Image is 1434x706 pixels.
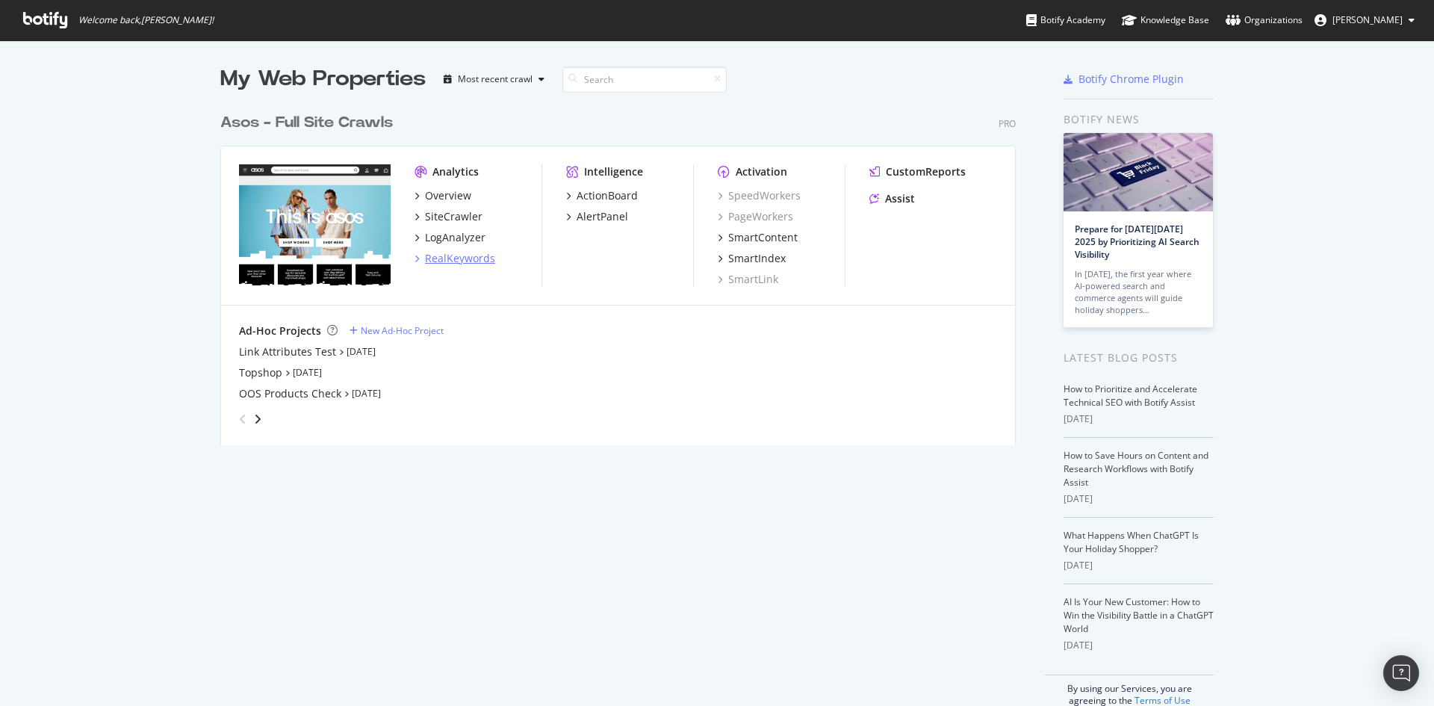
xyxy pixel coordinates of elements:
div: ActionBoard [577,188,638,203]
span: Tara Bevan [1332,13,1403,26]
a: Assist [869,191,915,206]
div: My Web Properties [220,64,426,94]
div: Ad-Hoc Projects [239,323,321,338]
img: www.asos.com [239,164,391,285]
div: angle-right [252,412,263,427]
div: [DATE] [1064,492,1214,506]
div: angle-left [233,407,252,431]
img: Prepare for Black Friday 2025 by Prioritizing AI Search Visibility [1064,133,1213,211]
a: AI Is Your New Customer: How to Win the Visibility Battle in a ChatGPT World [1064,595,1214,635]
a: CustomReports [869,164,966,179]
a: How to Prioritize and Accelerate Technical SEO with Botify Assist [1064,383,1197,409]
div: grid [220,94,1028,445]
a: [DATE] [352,387,381,400]
div: SiteCrawler [425,209,482,224]
a: RealKeywords [415,251,495,266]
div: LogAnalyzer [425,230,485,245]
input: Search [562,66,727,93]
div: AlertPanel [577,209,628,224]
button: [PERSON_NAME] [1303,8,1427,32]
div: Most recent crawl [458,75,533,84]
div: [DATE] [1064,412,1214,426]
div: Organizations [1226,13,1303,28]
a: New Ad-Hoc Project [350,324,444,337]
a: [DATE] [347,345,376,358]
a: [DATE] [293,366,322,379]
a: SmartLink [718,272,778,287]
div: Botify news [1064,111,1214,128]
div: Knowledge Base [1122,13,1209,28]
div: Asos - Full Site Crawls [220,112,393,134]
a: SpeedWorkers [718,188,801,203]
div: Pro [999,117,1016,130]
div: Botify Chrome Plugin [1078,72,1184,87]
a: Overview [415,188,471,203]
a: Topshop [239,365,282,380]
div: CustomReports [886,164,966,179]
a: SiteCrawler [415,209,482,224]
a: Link Attributes Test [239,344,336,359]
div: [DATE] [1064,639,1214,652]
div: SmartIndex [728,251,786,266]
a: OOS Products Check [239,386,341,401]
div: RealKeywords [425,251,495,266]
a: Asos - Full Site Crawls [220,112,399,134]
div: Activation [736,164,787,179]
button: Most recent crawl [438,67,550,91]
a: SmartContent [718,230,798,245]
div: [DATE] [1064,559,1214,572]
div: Analytics [432,164,479,179]
div: New Ad-Hoc Project [361,324,444,337]
div: Botify Academy [1026,13,1105,28]
div: Latest Blog Posts [1064,350,1214,366]
a: How to Save Hours on Content and Research Workflows with Botify Assist [1064,449,1208,489]
div: Assist [885,191,915,206]
div: Overview [425,188,471,203]
a: LogAnalyzer [415,230,485,245]
a: AlertPanel [566,209,628,224]
div: Open Intercom Messenger [1383,655,1419,691]
span: Welcome back, [PERSON_NAME] ! [78,14,214,26]
a: Prepare for [DATE][DATE] 2025 by Prioritizing AI Search Visibility [1075,223,1199,261]
a: What Happens When ChatGPT Is Your Holiday Shopper? [1064,529,1199,555]
a: PageWorkers [718,209,793,224]
div: In [DATE], the first year where AI-powered search and commerce agents will guide holiday shoppers… [1075,268,1202,316]
a: SmartIndex [718,251,786,266]
a: Botify Chrome Plugin [1064,72,1184,87]
a: ActionBoard [566,188,638,203]
div: SmartContent [728,230,798,245]
div: Intelligence [584,164,643,179]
